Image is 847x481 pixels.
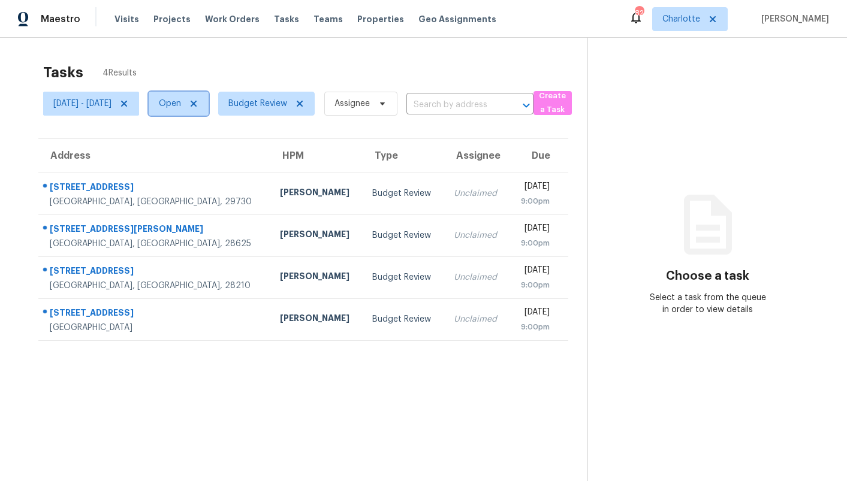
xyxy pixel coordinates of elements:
span: Properties [357,13,404,25]
div: [DATE] [519,264,550,279]
th: Address [38,139,270,173]
div: Budget Review [372,187,434,199]
span: Budget Review [228,98,287,110]
span: Assignee [334,98,370,110]
th: Assignee [444,139,509,173]
th: HPM [270,139,363,173]
div: 82 [635,7,643,19]
div: Budget Review [372,313,434,325]
div: 9:00pm [519,279,550,291]
div: [DATE] [519,306,550,321]
div: [DATE] [519,180,550,195]
div: Unclaimed [454,229,499,241]
span: Tasks [274,15,299,23]
div: [DATE] [519,222,550,237]
div: Unclaimed [454,313,499,325]
div: [STREET_ADDRESS][PERSON_NAME] [50,223,261,238]
th: Due [509,139,568,173]
div: Budget Review [372,229,434,241]
span: Create a Task [539,89,566,117]
div: [GEOGRAPHIC_DATA], [GEOGRAPHIC_DATA], 29730 [50,196,261,208]
div: 9:00pm [519,237,550,249]
div: 9:00pm [519,195,550,207]
span: [PERSON_NAME] [756,13,829,25]
div: Select a task from the queue in order to view details [648,292,768,316]
span: Open [159,98,181,110]
span: Maestro [41,13,80,25]
div: [PERSON_NAME] [280,312,353,327]
div: [GEOGRAPHIC_DATA], [GEOGRAPHIC_DATA], 28625 [50,238,261,250]
div: [PERSON_NAME] [280,270,353,285]
div: [PERSON_NAME] [280,228,353,243]
th: Type [363,139,444,173]
div: [STREET_ADDRESS] [50,181,261,196]
button: Open [518,97,535,114]
span: 4 Results [103,67,137,79]
span: Projects [153,13,191,25]
button: Create a Task [533,91,572,115]
h3: Choose a task [666,270,749,282]
span: [DATE] - [DATE] [53,98,111,110]
span: Visits [114,13,139,25]
input: Search by address [406,96,500,114]
div: [STREET_ADDRESS] [50,265,261,280]
div: 9:00pm [519,321,550,333]
span: Teams [314,13,343,25]
div: Unclaimed [454,187,499,199]
div: [GEOGRAPHIC_DATA], [GEOGRAPHIC_DATA], 28210 [50,280,261,292]
div: Budget Review [372,271,434,283]
span: Geo Assignments [418,13,496,25]
div: [GEOGRAPHIC_DATA] [50,322,261,334]
h2: Tasks [43,66,83,78]
span: Charlotte [662,13,700,25]
div: [PERSON_NAME] [280,186,353,201]
div: [STREET_ADDRESS] [50,307,261,322]
div: Unclaimed [454,271,499,283]
span: Work Orders [205,13,260,25]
